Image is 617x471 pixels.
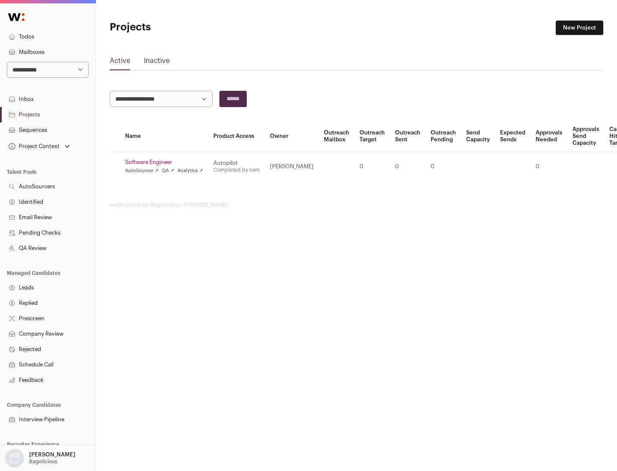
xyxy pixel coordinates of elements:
[5,449,24,468] img: nopic.png
[461,121,495,152] th: Send Capacity
[390,152,425,182] td: 0
[7,143,60,150] div: Project Context
[567,121,604,152] th: Approvals Send Capacity
[319,121,354,152] th: Outreach Mailbox
[425,152,461,182] td: 0
[29,458,57,465] p: Bagelicious
[425,121,461,152] th: Outreach Pending
[354,121,390,152] th: Outreach Target
[213,160,260,167] div: Autopilot
[110,21,274,34] h1: Projects
[265,121,319,152] th: Owner
[162,167,174,174] a: QA ↗
[125,159,203,166] a: Software Engineer
[144,56,170,69] a: Inactive
[177,167,203,174] a: Analytics ↗
[110,202,603,209] footer: wellfound:ai for Bagelicious - [PERSON_NAME]
[125,167,159,174] a: AutoSourcer ↗
[208,121,265,152] th: Product Access
[530,152,567,182] td: 0
[3,449,77,468] button: Open dropdown
[556,21,603,35] a: New Project
[7,140,72,152] button: Open dropdown
[354,152,390,182] td: 0
[530,121,567,152] th: Approvals Needed
[3,9,29,26] img: Wellfound
[213,167,260,173] a: Completed by csm
[495,121,530,152] th: Expected Sends
[390,121,425,152] th: Outreach Sent
[29,451,75,458] p: [PERSON_NAME]
[110,56,130,69] a: Active
[265,152,319,182] td: [PERSON_NAME]
[120,121,208,152] th: Name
